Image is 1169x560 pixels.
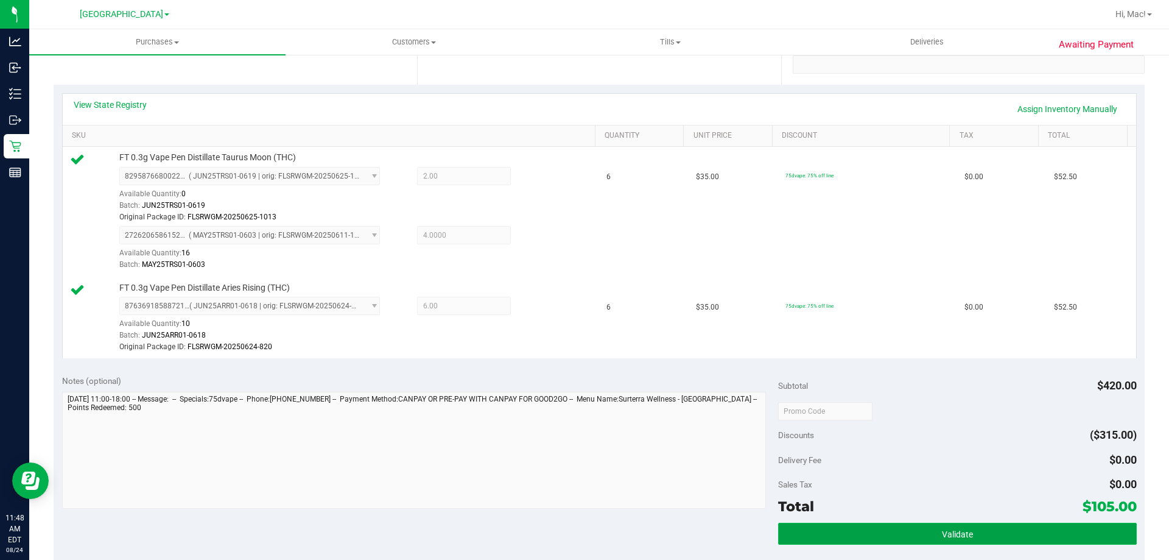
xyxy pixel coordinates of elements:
[542,37,798,48] span: Tills
[1059,38,1134,52] span: Awaiting Payment
[181,190,186,198] span: 0
[1048,131,1122,141] a: Total
[119,260,140,269] span: Batch:
[119,282,290,294] span: FT 0.3g Vape Pen Distillate Aries Rising (THC)
[1090,428,1137,441] span: ($315.00)
[778,424,814,446] span: Discounts
[964,171,983,183] span: $0.00
[606,302,611,313] span: 6
[1109,453,1137,466] span: $0.00
[5,545,24,555] p: 08/24
[778,480,812,489] span: Sales Tax
[62,376,121,386] span: Notes (optional)
[1083,498,1137,515] span: $105.00
[9,62,21,74] inline-svg: Inbound
[782,131,945,141] a: Discount
[693,131,768,141] a: Unit Price
[9,140,21,152] inline-svg: Retail
[74,99,147,111] a: View State Registry
[542,29,798,55] a: Tills
[119,331,140,339] span: Batch:
[142,201,205,210] span: JUN25TRS01-0619
[286,37,541,48] span: Customers
[942,530,973,539] span: Validate
[5,512,24,545] p: 11:48 AM EDT
[9,88,21,100] inline-svg: Inventory
[1009,99,1125,119] a: Assign Inventory Manually
[181,249,190,257] span: 16
[960,131,1034,141] a: Tax
[119,315,393,339] div: Available Quantity:
[188,213,276,221] span: FLSRWGM-20250625-1013
[778,402,872,420] input: Promo Code
[785,303,834,309] span: 75dvape: 75% off line
[9,114,21,126] inline-svg: Outbound
[9,35,21,48] inline-svg: Analytics
[778,498,814,515] span: Total
[142,260,205,269] span: MAY25TRS01-0603
[778,523,1136,545] button: Validate
[119,244,393,268] div: Available Quantity:
[778,381,808,391] span: Subtotal
[1115,9,1146,19] span: Hi, Mac!
[119,152,296,163] span: FT 0.3g Vape Pen Distillate Taurus Moon (THC)
[696,171,719,183] span: $35.00
[72,131,590,141] a: SKU
[9,166,21,179] inline-svg: Reports
[1109,478,1137,491] span: $0.00
[799,29,1055,55] a: Deliveries
[119,342,186,351] span: Original Package ID:
[785,172,834,179] span: 75dvape: 75% off line
[29,29,286,55] a: Purchases
[188,342,272,351] span: FLSRWGM-20250624-820
[894,37,960,48] span: Deliveries
[1054,171,1077,183] span: $52.50
[605,131,679,141] a: Quantity
[119,201,140,210] span: Batch:
[80,9,163,19] span: [GEOGRAPHIC_DATA]
[286,29,542,55] a: Customers
[1097,379,1137,392] span: $420.00
[12,463,49,499] iframe: Resource center
[1054,302,1077,313] span: $52.50
[29,37,286,48] span: Purchases
[606,171,611,183] span: 6
[778,455,821,465] span: Delivery Fee
[119,213,186,221] span: Original Package ID:
[964,302,983,313] span: $0.00
[142,331,206,339] span: JUN25ARR01-0618
[181,319,190,328] span: 10
[696,302,719,313] span: $35.00
[119,185,393,209] div: Available Quantity:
